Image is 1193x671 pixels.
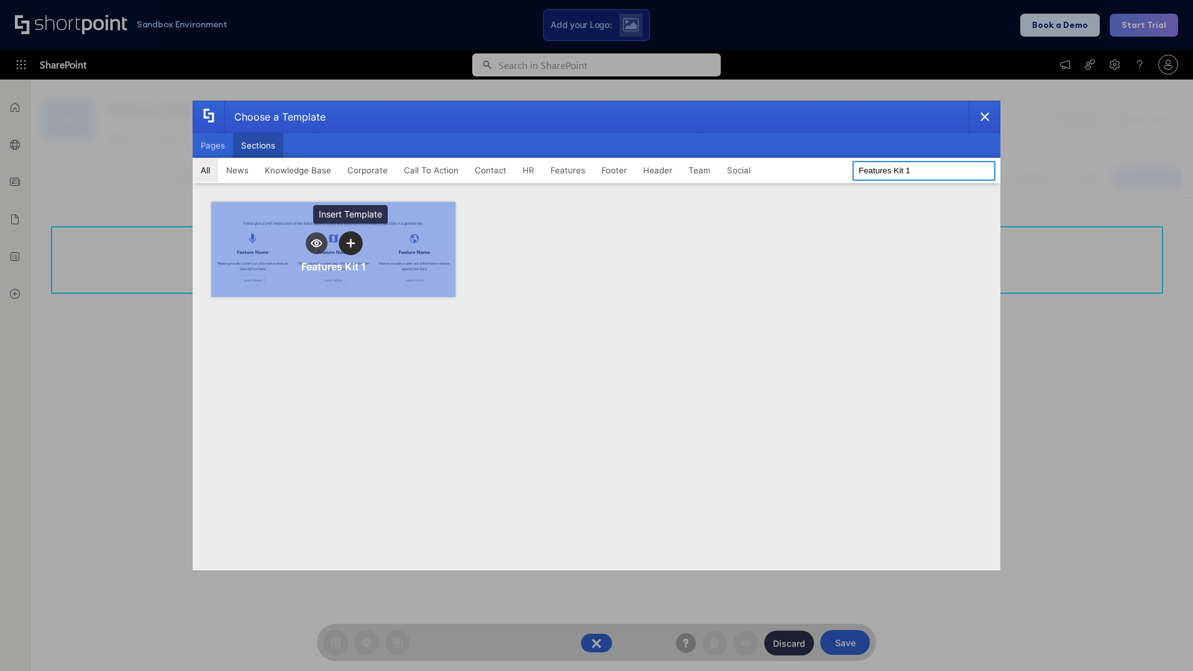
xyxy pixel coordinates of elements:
button: News [218,158,257,183]
button: Footer [593,158,635,183]
button: Corporate [339,158,396,183]
button: Knowledge Base [257,158,339,183]
button: All [193,158,218,183]
button: Contact [467,158,514,183]
button: Header [635,158,680,183]
input: Search [852,161,995,181]
button: Team [680,158,719,183]
div: Choose a Template [224,101,326,132]
button: HR [514,158,542,183]
button: Social [719,158,759,183]
button: Call To Action [396,158,467,183]
div: Features Kit 1 [301,260,366,273]
iframe: Chat Widget [1131,611,1193,671]
button: Sections [233,133,283,158]
button: Pages [193,133,233,158]
div: template selector [193,101,1000,570]
button: Features [542,158,593,183]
